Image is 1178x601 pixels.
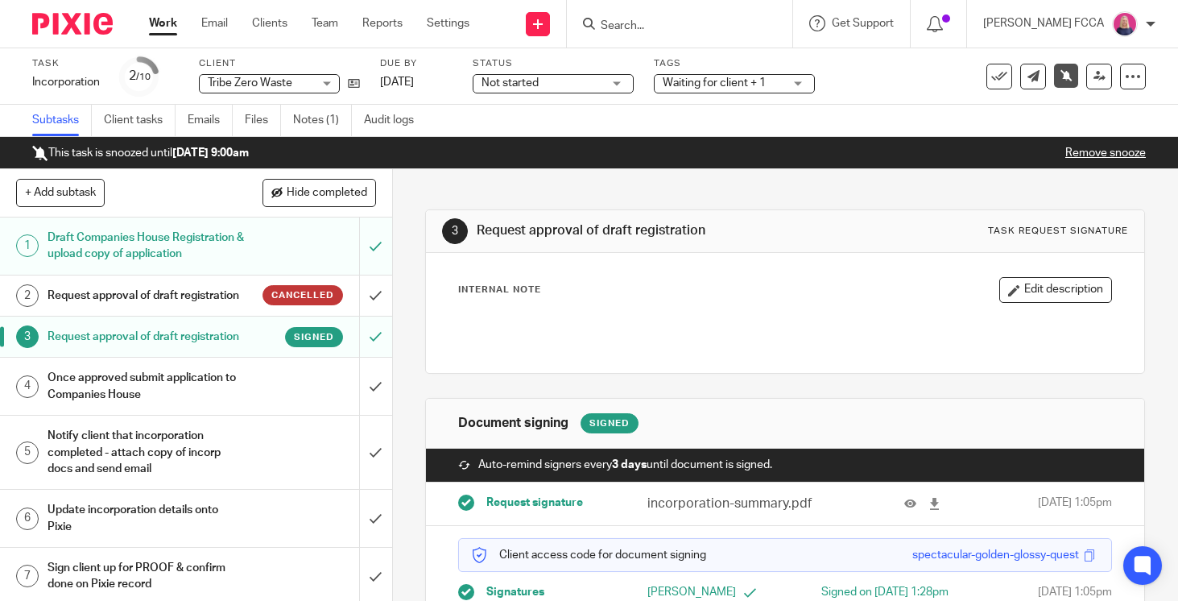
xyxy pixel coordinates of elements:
[427,15,469,31] a: Settings
[654,57,815,70] label: Tags
[482,77,539,89] span: Not started
[473,57,634,70] label: Status
[988,225,1128,238] div: Task request signature
[199,57,360,70] label: Client
[16,441,39,464] div: 5
[136,73,151,81] small: /10
[16,375,39,398] div: 4
[380,77,414,88] span: [DATE]
[32,74,100,90] div: Incorporation
[362,15,403,31] a: Reports
[912,547,1079,563] div: spectacular-golden-glossy-quest
[271,288,334,302] span: Cancelled
[811,584,949,600] div: Signed on [DATE] 1:28pm
[647,495,824,513] p: incorporation-summary.pdf
[478,457,772,473] span: Auto-remind signers every until document is signed.
[1038,495,1112,513] span: [DATE] 1:05pm
[16,508,39,530] div: 6
[471,547,706,563] p: Client access code for document signing
[48,556,245,597] h1: Sign client up for PROOF & confirm done on Pixie record
[293,105,352,136] a: Notes (1)
[16,325,39,348] div: 3
[201,15,228,31] a: Email
[48,366,245,407] h1: Once approved submit application to Companies House
[999,277,1112,303] button: Edit description
[16,284,39,307] div: 2
[287,187,367,200] span: Hide completed
[294,330,334,344] span: Signed
[442,218,468,244] div: 3
[983,15,1104,31] p: [PERSON_NAME] FCCA
[32,57,100,70] label: Task
[16,565,39,587] div: 7
[612,459,647,470] strong: 3 days
[16,234,39,257] div: 1
[663,77,766,89] span: Waiting for client + 1
[1112,11,1138,37] img: Cheryl%20Sharp%20FCCA.png
[458,415,568,432] h1: Document signing
[104,105,176,136] a: Client tasks
[32,13,113,35] img: Pixie
[458,284,541,296] p: Internal Note
[364,105,426,136] a: Audit logs
[486,495,583,511] span: Request signature
[312,15,338,31] a: Team
[16,179,105,206] button: + Add subtask
[48,325,245,349] h1: Request approval of draft registration
[581,413,639,433] div: Signed
[129,67,151,85] div: 2
[48,424,245,481] h1: Notify client that incorporation completed - attach copy of incorp docs and send email
[245,105,281,136] a: Files
[1065,147,1146,159] a: Remove snooze
[599,19,744,34] input: Search
[32,105,92,136] a: Subtasks
[32,145,249,161] p: This task is snoozed until
[832,18,894,29] span: Get Support
[647,584,786,600] p: [PERSON_NAME]
[477,222,820,239] h1: Request approval of draft registration
[188,105,233,136] a: Emails
[208,77,292,89] span: Tribe Zero Waste
[262,179,376,206] button: Hide completed
[48,498,245,539] h1: Update incorporation details onto Pixie
[486,584,544,600] span: Signatures
[48,284,245,308] h1: Request approval of draft registration
[48,226,245,267] h1: Draft Companies House Registration & upload copy of application
[252,15,287,31] a: Clients
[149,15,177,31] a: Work
[172,147,249,159] b: [DATE] 9:00am
[380,57,453,70] label: Due by
[1038,584,1112,600] span: [DATE] 1:05pm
